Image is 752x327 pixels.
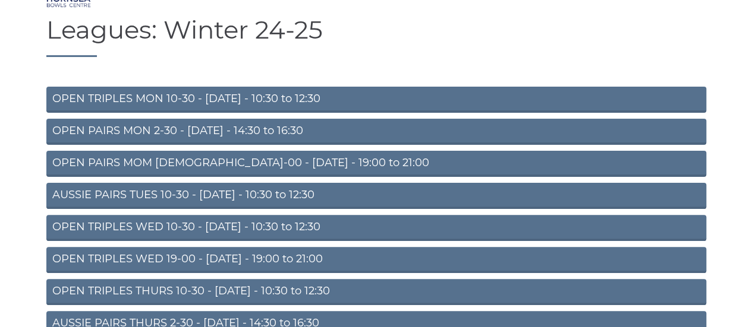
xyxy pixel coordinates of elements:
[46,183,706,209] a: AUSSIE PAIRS TUES 10-30 - [DATE] - 10:30 to 12:30
[46,215,706,241] a: OPEN TRIPLES WED 10-30 - [DATE] - 10:30 to 12:30
[46,87,706,113] a: OPEN TRIPLES MON 10-30 - [DATE] - 10:30 to 12:30
[46,16,706,57] h1: Leagues: Winter 24-25
[46,279,706,305] a: OPEN TRIPLES THURS 10-30 - [DATE] - 10:30 to 12:30
[46,151,706,177] a: OPEN PAIRS MOM [DEMOGRAPHIC_DATA]-00 - [DATE] - 19:00 to 21:00
[46,119,706,145] a: OPEN PAIRS MON 2-30 - [DATE] - 14:30 to 16:30
[46,247,706,273] a: OPEN TRIPLES WED 19-00 - [DATE] - 19:00 to 21:00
